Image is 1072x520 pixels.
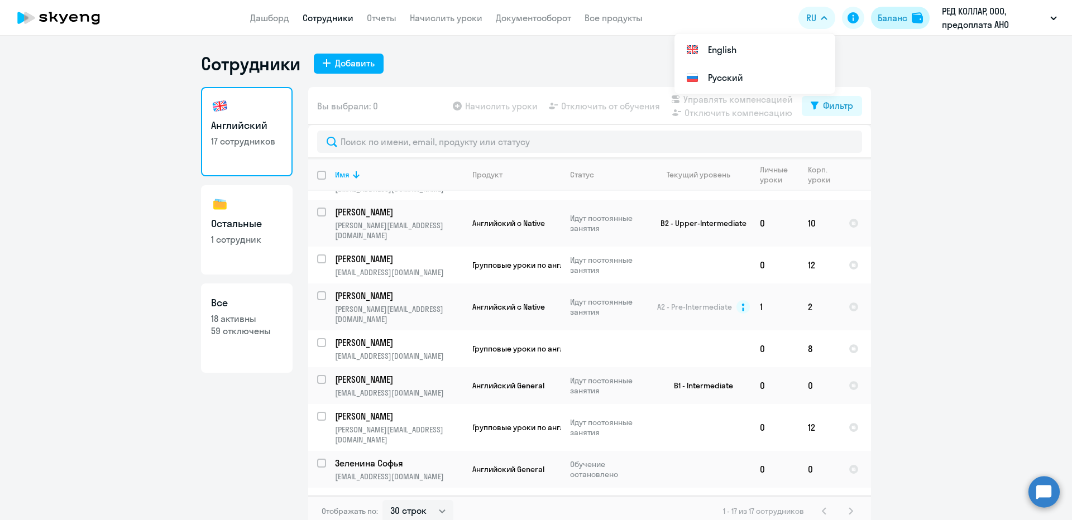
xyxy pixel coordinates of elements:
[472,422,673,432] span: Групповые уроки по английскому языку для взрослых
[472,218,545,228] span: Английский с Native
[570,213,647,233] p: Идут постоянные занятия
[335,56,375,70] div: Добавить
[823,99,853,112] div: Фильтр
[211,195,229,213] img: others
[570,459,647,479] p: Обучение остановлено
[585,12,643,23] a: Все продукты
[335,220,463,240] p: [PERSON_NAME][EMAIL_ADDRESS][DOMAIN_NAME]
[317,131,862,153] input: Поиск по имени, email, продукту или статусу
[335,290,461,302] p: [PERSON_NAME]
[201,283,293,373] a: Все18 активны59 отключены
[322,506,378,516] span: Отображать по:
[871,7,930,29] button: Балансbalance
[760,165,791,185] div: Личные уроки
[570,170,647,180] div: Статус
[314,54,384,74] button: Добавить
[799,200,840,247] td: 10
[799,451,840,488] td: 0
[806,11,816,25] span: RU
[912,12,923,23] img: balance
[667,170,730,180] div: Текущий уровень
[751,330,799,367] td: 0
[751,451,799,488] td: 0
[410,12,482,23] a: Начислить уроки
[751,367,799,404] td: 0
[656,170,750,180] div: Текущий уровень
[335,206,463,218] a: [PERSON_NAME]
[211,97,229,115] img: english
[799,283,840,330] td: 2
[686,43,699,56] img: English
[367,12,396,23] a: Отчеты
[760,165,798,185] div: Личные уроки
[799,367,840,404] td: 0
[799,330,840,367] td: 8
[936,4,1063,31] button: РЕД КОЛЛАР, ООО, предоплата АНО
[335,373,463,386] a: [PERSON_NAME]
[335,206,461,218] p: [PERSON_NAME]
[335,410,463,422] a: [PERSON_NAME]
[335,253,463,265] a: [PERSON_NAME]
[472,381,544,391] span: Английский General
[335,336,463,349] a: [PERSON_NAME]
[799,247,840,283] td: 12
[942,4,1046,31] p: РЕД КОЛЛАР, ООО, предоплата АНО
[570,297,647,317] p: Идут постоянные занятия
[335,253,461,265] p: [PERSON_NAME]
[808,165,839,185] div: Корп. уроки
[674,33,835,94] ul: RU
[335,425,463,445] p: [PERSON_NAME][EMAIL_ADDRESS][DOMAIN_NAME]
[211,312,283,325] p: 18 активны
[472,302,545,312] span: Английский с Native
[570,417,647,437] p: Идут постоянные занятия
[686,71,699,84] img: Русский
[808,165,832,185] div: Корп. уроки
[751,283,799,330] td: 1
[802,96,862,116] button: Фильтр
[335,457,461,469] p: Зеленина Софья
[335,373,461,386] p: [PERSON_NAME]
[303,12,353,23] a: Сотрудники
[335,494,461,506] p: [PERSON_NAME]
[211,118,283,133] h3: Английский
[211,296,283,310] h3: Все
[751,200,799,247] td: 0
[570,170,594,180] div: Статус
[723,506,804,516] span: 1 - 17 из 17 сотрудников
[570,375,647,396] p: Идут постоянные занятия
[335,410,461,422] p: [PERSON_NAME]
[570,255,647,275] p: Идут постоянные занятия
[317,99,378,113] span: Вы выбрали: 0
[472,464,544,474] span: Английский General
[647,367,751,404] td: B1 - Intermediate
[335,170,350,180] div: Имя
[211,325,283,337] p: 59 отключены
[250,12,289,23] a: Дашборд
[335,388,463,398] p: [EMAIL_ADDRESS][DOMAIN_NAME]
[211,135,283,147] p: 17 сотрудников
[657,302,732,312] span: A2 - Pre-Intermediate
[472,344,673,354] span: Групповые уроки по английскому языку для взрослых
[751,247,799,283] td: 0
[211,216,283,231] h3: Остальные
[751,404,799,451] td: 0
[496,12,571,23] a: Документооборот
[201,185,293,275] a: Остальные1 сотрудник
[472,260,673,270] span: Групповые уроки по английскому языку для взрослых
[878,11,907,25] div: Баланс
[211,233,283,245] p: 1 сотрудник
[335,494,463,506] a: [PERSON_NAME]
[335,336,461,349] p: [PERSON_NAME]
[335,304,463,324] p: [PERSON_NAME][EMAIL_ADDRESS][DOMAIN_NAME]
[472,170,561,180] div: Продукт
[201,52,300,75] h1: Сотрудники
[335,351,463,361] p: [EMAIL_ADDRESS][DOMAIN_NAME]
[335,457,463,469] a: Зеленина Софья
[472,170,502,180] div: Продукт
[335,290,463,302] a: [PERSON_NAME]
[335,471,463,482] p: [EMAIL_ADDRESS][DOMAIN_NAME]
[335,170,463,180] div: Имя
[647,200,751,247] td: B2 - Upper-Intermediate
[799,404,840,451] td: 12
